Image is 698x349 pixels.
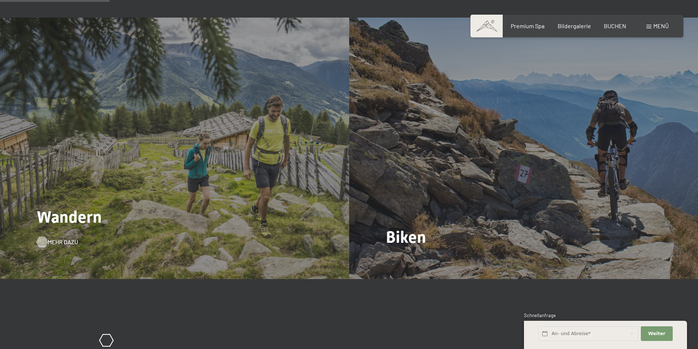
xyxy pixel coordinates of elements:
button: Weiter [641,326,672,341]
span: Schnellanfrage [524,312,556,318]
a: Mehr dazu [37,238,71,246]
span: Weiter [648,330,665,337]
span: Biken [386,227,426,247]
a: Bildergalerie [558,22,591,29]
span: Mehr dazu [48,238,78,246]
a: BUCHEN [604,22,626,29]
span: Menü [653,22,669,29]
a: Premium Spa [511,22,544,29]
span: Wandern [37,207,102,227]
